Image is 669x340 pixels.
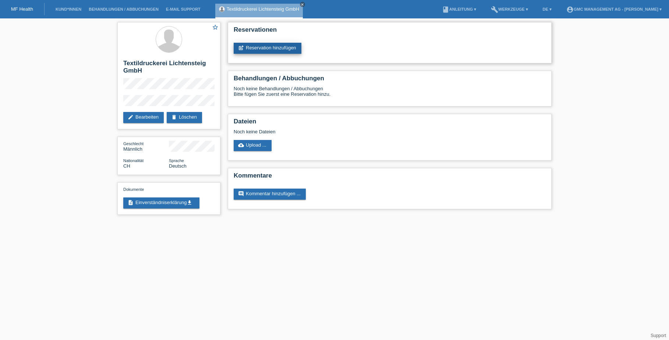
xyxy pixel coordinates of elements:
a: cloud_uploadUpload ... [234,140,272,151]
i: edit [128,114,134,120]
a: Support [651,333,666,338]
a: post_addReservation hinzufügen [234,43,301,54]
span: Sprache [169,158,184,163]
a: account_circleGMC Management AG - [PERSON_NAME] ▾ [563,7,665,11]
i: comment [238,191,244,197]
a: close [300,2,305,7]
i: account_circle [566,6,574,13]
a: commentKommentar hinzufügen ... [234,189,306,200]
span: Nationalität [123,158,144,163]
a: descriptionEinverständniserklärungget_app [123,197,199,208]
a: E-Mail Support [162,7,204,11]
i: book [442,6,449,13]
a: Kund*innen [52,7,85,11]
a: buildWerkzeuge ▾ [487,7,532,11]
a: editBearbeiten [123,112,164,123]
h2: Behandlungen / Abbuchungen [234,75,546,86]
i: get_app [187,200,192,206]
a: MF Health [11,6,33,12]
i: cloud_upload [238,142,244,148]
span: Schweiz [123,163,130,169]
h2: Reservationen [234,26,546,37]
div: Noch keine Behandlungen / Abbuchungen Bitte fügen Sie zuerst eine Reservation hinzu. [234,86,546,102]
i: close [301,3,304,6]
h2: Dateien [234,118,546,129]
i: delete [171,114,177,120]
i: post_add [238,45,244,51]
i: build [491,6,498,13]
div: Noch keine Dateien [234,129,459,134]
a: DE ▾ [539,7,555,11]
span: Dokumente [123,187,144,192]
h2: Textildruckerei Lichtensteig GmbH [123,60,215,78]
a: bookAnleitung ▾ [438,7,480,11]
i: description [128,200,134,206]
a: star_border [212,24,219,32]
a: Textildruckerei Lichtensteig GmbH [227,6,299,12]
div: Männlich [123,141,169,152]
a: deleteLöschen [167,112,202,123]
h2: Kommentare [234,172,546,183]
a: Behandlungen / Abbuchungen [85,7,162,11]
i: star_border [212,24,219,31]
span: Deutsch [169,163,187,169]
span: Geschlecht [123,141,144,146]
